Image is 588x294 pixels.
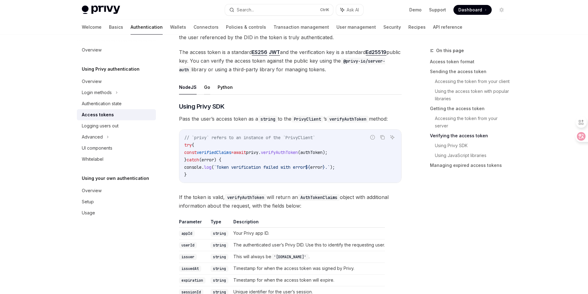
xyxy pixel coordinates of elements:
h5: Using Privy authentication [82,65,140,73]
h5: Using your own authentication [82,175,149,182]
span: Pass the user’s access token as a to the ’s method: [179,114,402,123]
div: Logging users out [82,122,119,130]
code: userId [179,242,197,248]
a: API reference [433,20,462,35]
button: Search...CtrlK [225,4,333,15]
div: Whitelabel [82,155,103,163]
div: Access tokens [82,111,114,118]
span: { [192,142,194,148]
span: verifyAuthToken [261,150,298,155]
a: Security [383,20,401,35]
button: Python [218,80,233,94]
a: Authentication [131,20,163,35]
code: verifyAuthToken [327,116,369,122]
code: PrivyClient [291,116,323,122]
td: Your Privy app ID. [231,227,385,239]
span: The access token is a standard and the verification key is a standard public key. You can verify ... [179,48,402,74]
a: Usage [77,207,156,218]
a: Managing expired access tokens [430,160,511,170]
span: privy [246,150,258,155]
span: If the token is valid, will return an object with additional information about the request, with ... [179,193,402,210]
div: Overview [82,46,102,54]
span: await [234,150,246,155]
code: string [211,230,228,237]
a: Policies & controls [226,20,266,35]
span: = [231,150,234,155]
span: catch [187,157,199,163]
span: } [323,164,325,170]
td: Timestamp for when the access token will expire. [231,274,385,286]
a: Using the access token with popular libraries [435,86,511,104]
span: ${ [305,164,310,170]
span: Ask AI [347,7,359,13]
div: Advanced [82,133,103,141]
span: error [310,164,323,170]
div: Overview [82,78,102,85]
a: Logging users out [77,120,156,131]
a: Support [429,7,446,13]
button: Copy the contents from the code block [378,133,386,141]
code: string [211,242,228,248]
div: Usage [82,209,95,217]
code: AuthTokenClaims [298,194,340,201]
span: const [184,150,197,155]
span: On this page [436,47,464,54]
span: ); [330,164,335,170]
code: @privy-io/server-auth [179,58,385,73]
span: } [184,157,187,163]
td: Timestamp for when the access token was signed by Privy. [231,263,385,274]
button: Toggle dark mode [497,5,507,15]
span: verifiedClaims [197,150,231,155]
span: Dashboard [458,7,482,13]
a: Verifying the access token [430,131,511,141]
a: Setup [77,196,156,207]
span: ( [199,157,202,163]
a: Basics [109,20,123,35]
div: Login methods [82,89,112,96]
div: Setup [82,198,94,205]
button: Go [204,80,210,94]
a: User management [336,20,376,35]
a: Ed25519 [366,49,386,56]
a: Using JavaScript libraries [435,151,511,160]
span: `Token verification failed with error [214,164,305,170]
code: verifyAuthToken [225,194,267,201]
span: ); [323,150,327,155]
th: Parameter [179,219,208,228]
a: Using Privy SDK [435,141,511,151]
code: string [258,116,278,122]
span: . [202,164,204,170]
code: expiration [179,277,206,284]
code: string [211,277,228,284]
div: Authentication state [82,100,122,107]
a: Overview [77,44,156,56]
a: Connectors [194,20,219,35]
code: string [211,266,228,272]
span: // `privy` refers to an instance of the `PrivyClient` [184,135,315,140]
code: issuedAt [179,266,201,272]
span: . [258,150,261,155]
code: '[DOMAIN_NAME]' [271,254,309,260]
th: Description [231,219,385,228]
span: } [184,172,187,177]
a: Accessing the token from your server [435,114,511,131]
div: Search... [237,6,254,14]
img: light logo [82,6,120,14]
span: error [202,157,214,163]
a: Transaction management [273,20,329,35]
a: Accessing the token from your client [435,77,511,86]
th: Type [208,219,231,228]
span: Ctrl K [320,7,329,12]
button: Ask AI [336,4,363,15]
span: Using Privy SDK [179,102,225,111]
a: Dashboard [453,5,492,15]
button: NodeJS [179,80,197,94]
span: ( [298,150,300,155]
a: Overview [77,76,156,87]
span: console [184,164,202,170]
span: ( [211,164,214,170]
a: Welcome [82,20,102,35]
td: The authenticated user’s Privy DID. Use this to identify the requesting user. [231,239,385,251]
span: .` [325,164,330,170]
a: Demo [409,7,422,13]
